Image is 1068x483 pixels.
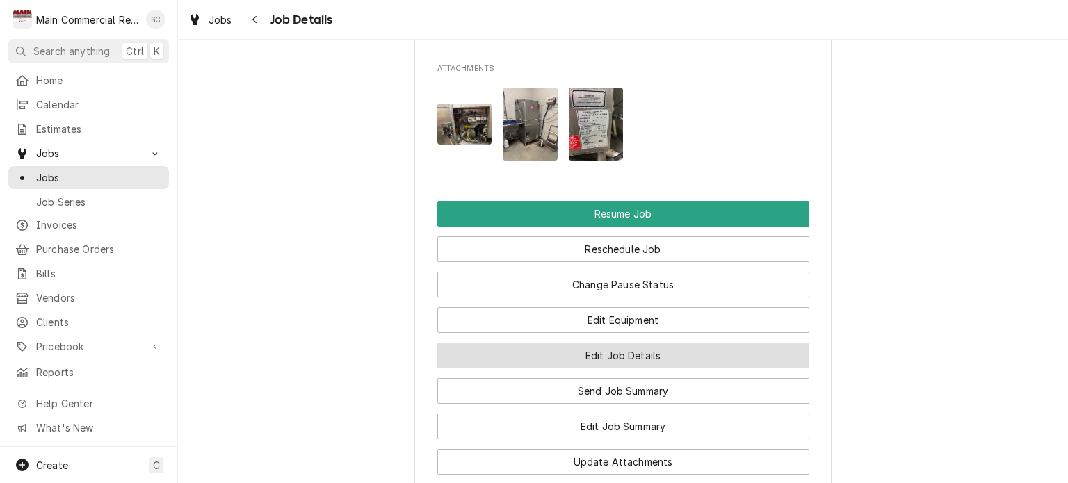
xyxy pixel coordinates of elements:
[36,315,162,329] span: Clients
[126,44,144,58] span: Ctrl
[36,122,162,136] span: Estimates
[153,458,160,473] span: C
[36,13,138,27] div: Main Commercial Refrigeration Service
[36,459,68,471] span: Create
[437,449,809,475] button: Update Attachments
[437,104,492,145] img: EweQ7mwNSRixiBgVMN5A
[437,439,809,475] div: Button Group Row
[209,13,232,27] span: Jobs
[36,266,162,281] span: Bills
[266,10,333,29] span: Job Details
[437,404,809,439] div: Button Group Row
[36,170,162,185] span: Jobs
[437,333,809,368] div: Button Group Row
[8,117,169,140] a: Estimates
[8,416,169,439] a: Go to What's New
[8,392,169,415] a: Go to Help Center
[13,10,32,29] div: M
[8,361,169,384] a: Reports
[437,236,809,262] button: Reschedule Job
[8,335,169,358] a: Go to Pricebook
[36,365,162,379] span: Reports
[437,414,809,439] button: Edit Job Summary
[437,63,809,74] span: Attachments
[8,142,169,165] a: Go to Jobs
[146,10,165,29] div: SC
[8,262,169,285] a: Bills
[8,166,169,189] a: Jobs
[36,396,161,411] span: Help Center
[36,195,162,209] span: Job Series
[8,190,169,213] a: Job Series
[569,88,624,161] img: XWXbUwz0R5mmjWTXoLID
[437,307,809,333] button: Edit Equipment
[437,227,809,262] div: Button Group Row
[154,44,160,58] span: K
[36,420,161,435] span: What's New
[437,343,809,368] button: Edit Job Details
[36,97,162,112] span: Calendar
[146,10,165,29] div: Sharon Campbell's Avatar
[8,39,169,63] button: Search anythingCtrlK
[8,93,169,116] a: Calendar
[437,201,809,227] div: Button Group Row
[244,8,266,31] button: Navigate back
[437,272,809,297] button: Change Pause Status
[8,238,169,261] a: Purchase Orders
[36,218,162,232] span: Invoices
[437,201,809,227] button: Resume Job
[437,297,809,333] div: Button Group Row
[8,286,169,309] a: Vendors
[33,44,110,58] span: Search anything
[503,88,558,161] img: BofDTujVRce8Qdta2HBx
[36,242,162,256] span: Purchase Orders
[437,262,809,297] div: Button Group Row
[36,146,141,161] span: Jobs
[36,73,162,88] span: Home
[8,213,169,236] a: Invoices
[13,10,32,29] div: Main Commercial Refrigeration Service's Avatar
[8,311,169,334] a: Clients
[36,339,141,354] span: Pricebook
[182,8,238,31] a: Jobs
[437,77,809,172] span: Attachments
[8,69,169,92] a: Home
[437,378,809,404] button: Send Job Summary
[437,63,809,172] div: Attachments
[437,368,809,404] div: Button Group Row
[36,290,162,305] span: Vendors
